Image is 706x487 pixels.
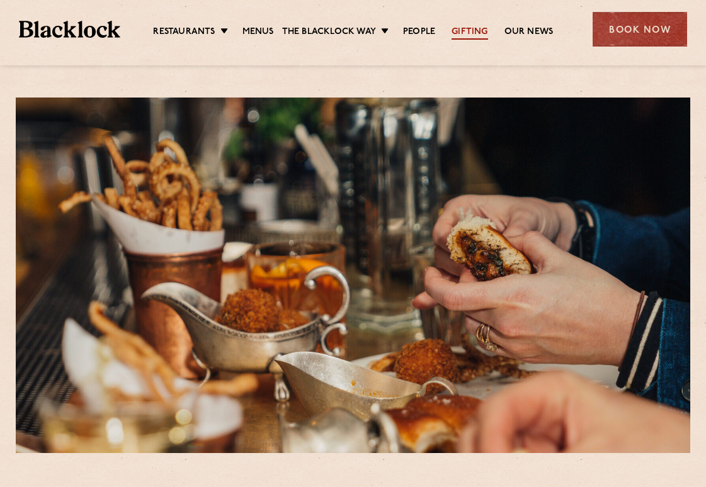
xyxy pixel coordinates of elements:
a: Our News [504,26,554,40]
a: The Blacklock Way [282,26,376,40]
div: Book Now [593,12,687,47]
img: BL_Textured_Logo-footer-cropped.svg [19,21,120,38]
a: Menus [242,26,274,40]
a: People [403,26,435,40]
a: Gifting [452,26,487,40]
a: Restaurants [153,26,215,40]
